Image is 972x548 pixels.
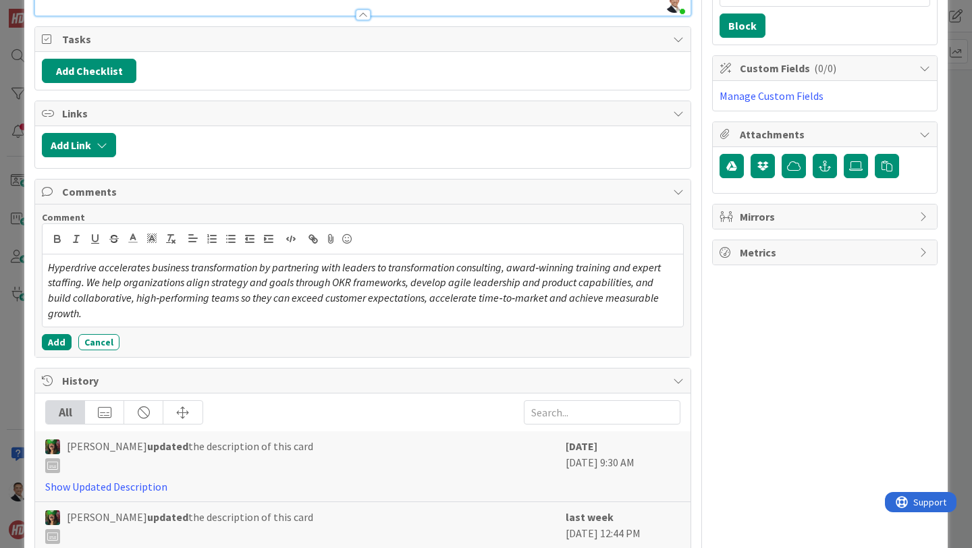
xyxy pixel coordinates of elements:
span: Mirrors [740,209,913,225]
span: Support [28,2,61,18]
span: Links [62,105,666,121]
span: [PERSON_NAME] the description of this card [67,438,313,473]
span: [PERSON_NAME] the description of this card [67,509,313,544]
button: Cancel [78,334,119,350]
input: Search... [524,400,680,424]
b: [DATE] [566,439,597,453]
span: Custom Fields [740,60,913,76]
span: ( 0/0 ) [814,61,836,75]
b: updated [147,510,188,524]
span: Attachments [740,126,913,142]
span: Comments [62,184,666,200]
b: last week [566,510,614,524]
span: Tasks [62,31,666,47]
a: Manage Custom Fields [720,89,823,103]
div: [DATE] 9:30 AM [566,438,680,495]
button: Add Link [42,133,116,157]
div: All [46,401,85,424]
em: Hyperdrive accelerates business transformation by partnering with leaders to transformation consu... [48,261,663,320]
span: Metrics [740,244,913,261]
b: updated [147,439,188,453]
a: Show Updated Description [45,480,167,493]
span: Comment [42,211,85,223]
button: Add Checklist [42,59,136,83]
button: Block [720,13,765,38]
img: SL [45,439,60,454]
img: SL [45,510,60,525]
button: Add [42,334,72,350]
span: History [62,373,666,389]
